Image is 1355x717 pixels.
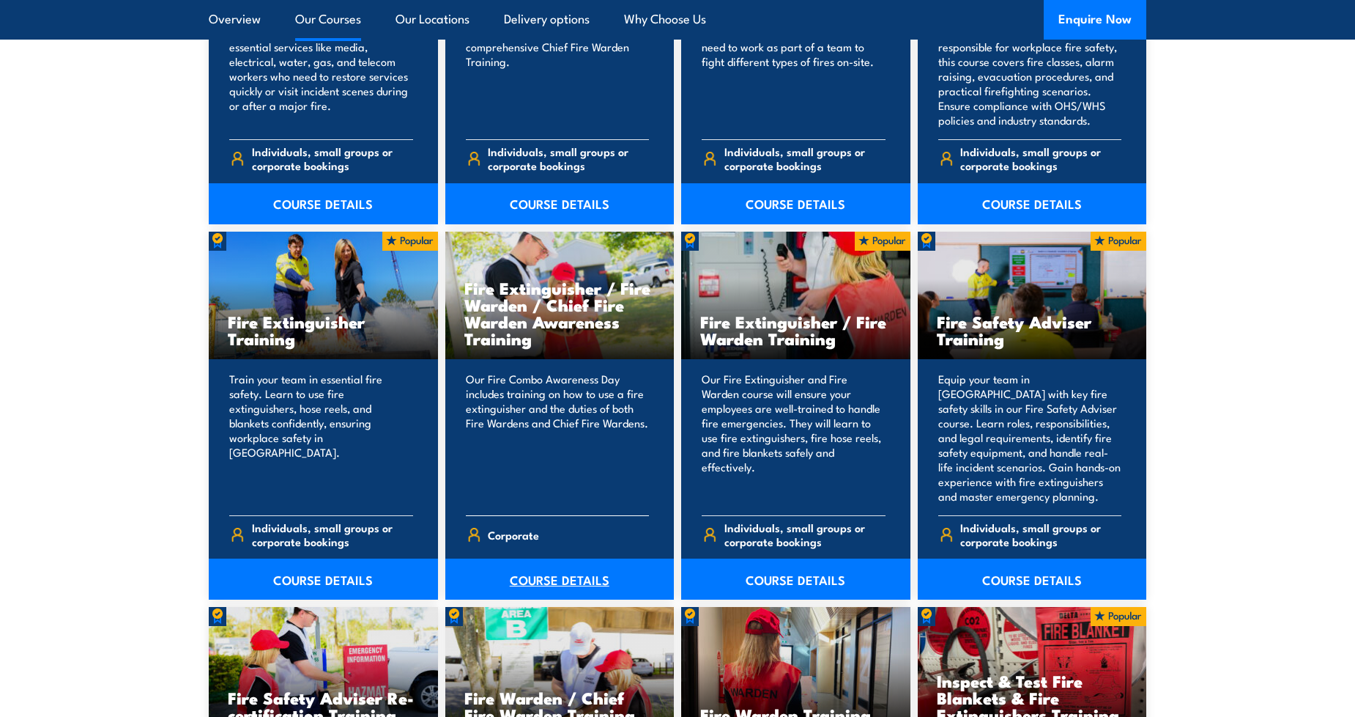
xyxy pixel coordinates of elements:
[445,183,675,224] a: COURSE DETAILS
[488,523,539,546] span: Corporate
[681,183,910,224] a: COURSE DETAILS
[960,521,1121,548] span: Individuals, small groups or corporate bookings
[700,313,891,347] h3: Fire Extinguisher / Fire Warden Training
[681,559,910,600] a: COURSE DETAILS
[488,144,649,172] span: Individuals, small groups or corporate bookings
[445,559,675,600] a: COURSE DETAILS
[252,144,413,172] span: Individuals, small groups or corporate bookings
[960,144,1121,172] span: Individuals, small groups or corporate bookings
[724,521,886,548] span: Individuals, small groups or corporate bookings
[938,372,1122,504] p: Equip your team in [GEOGRAPHIC_DATA] with key fire safety skills in our Fire Safety Adviser cours...
[918,183,1147,224] a: COURSE DETAILS
[209,183,438,224] a: COURSE DETAILS
[724,144,886,172] span: Individuals, small groups or corporate bookings
[464,279,656,347] h3: Fire Extinguisher / Fire Warden / Chief Fire Warden Awareness Training
[209,559,438,600] a: COURSE DETAILS
[228,313,419,347] h3: Fire Extinguisher Training
[229,372,413,504] p: Train your team in essential fire safety. Learn to use fire extinguishers, hose reels, and blanke...
[918,559,1147,600] a: COURSE DETAILS
[466,372,650,504] p: Our Fire Combo Awareness Day includes training on how to use a fire extinguisher and the duties o...
[252,521,413,548] span: Individuals, small groups or corporate bookings
[937,313,1128,347] h3: Fire Safety Adviser Training
[702,372,886,504] p: Our Fire Extinguisher and Fire Warden course will ensure your employees are well-trained to handl...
